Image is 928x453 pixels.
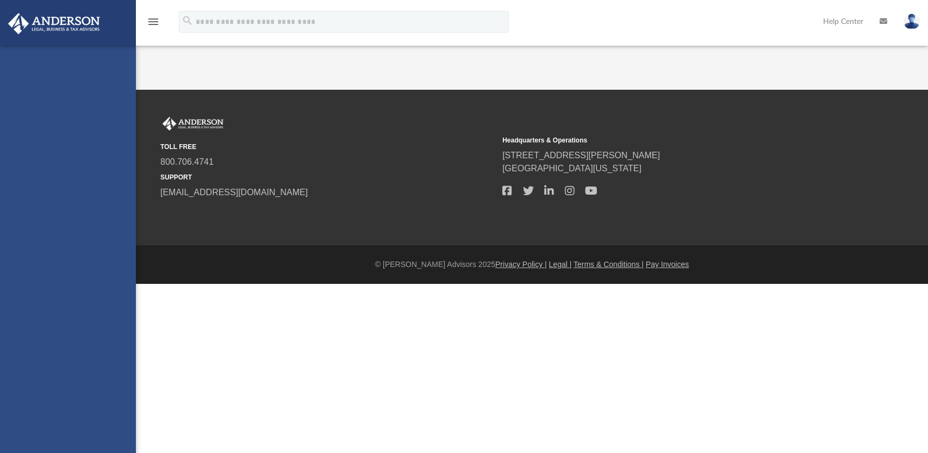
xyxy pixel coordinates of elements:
i: menu [147,15,160,28]
a: [EMAIL_ADDRESS][DOMAIN_NAME] [160,188,308,197]
a: 800.706.4741 [160,157,214,166]
img: User Pic [904,14,920,29]
a: menu [147,21,160,28]
a: Terms & Conditions | [574,260,644,269]
i: search [182,15,194,27]
small: TOLL FREE [160,142,495,152]
a: Pay Invoices [646,260,689,269]
small: Headquarters & Operations [502,135,837,145]
img: Anderson Advisors Platinum Portal [160,117,226,131]
small: SUPPORT [160,172,495,182]
div: © [PERSON_NAME] Advisors 2025 [136,259,928,270]
a: [STREET_ADDRESS][PERSON_NAME] [502,151,660,160]
a: Privacy Policy | [495,260,547,269]
img: Anderson Advisors Platinum Portal [5,13,103,34]
a: [GEOGRAPHIC_DATA][US_STATE] [502,164,641,173]
a: Legal | [549,260,572,269]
